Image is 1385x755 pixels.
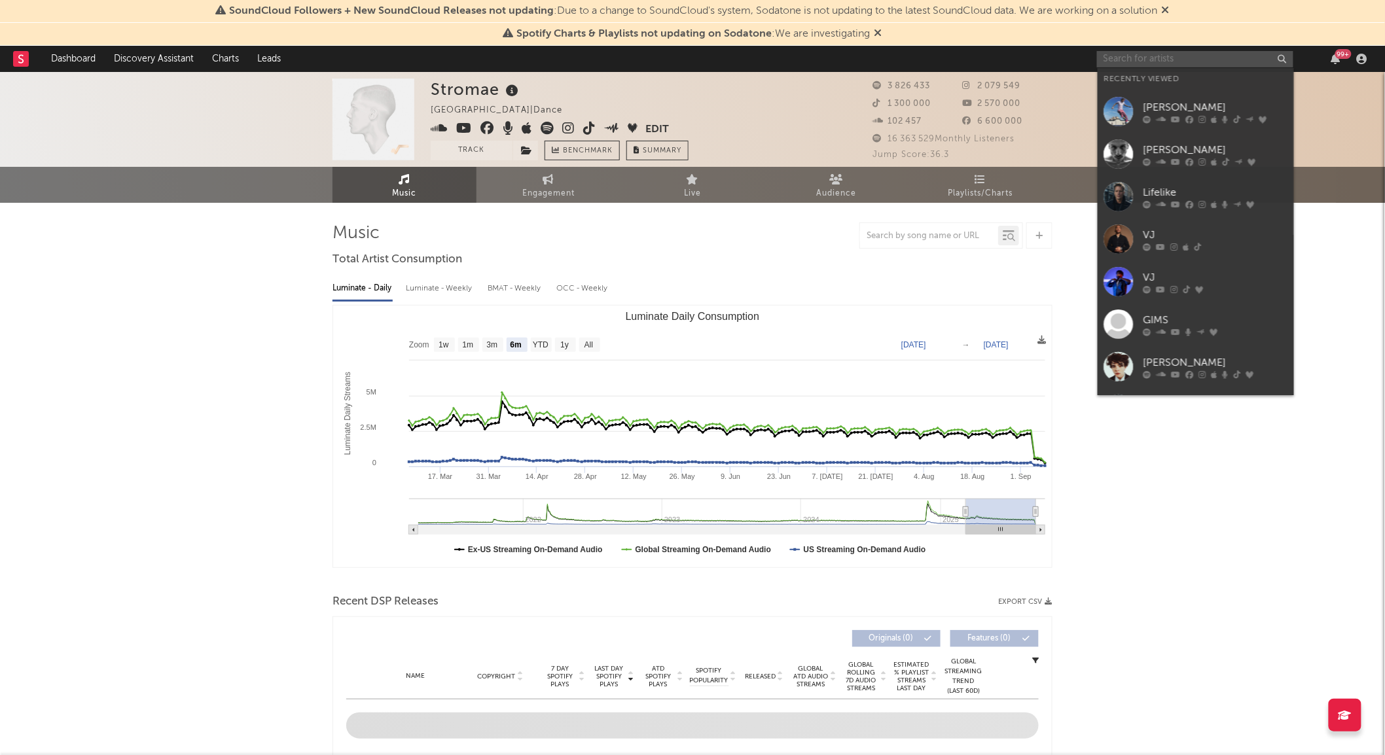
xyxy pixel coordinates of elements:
div: Luminate - Weekly [406,277,475,300]
a: Music [333,167,477,203]
text: [DATE] [984,340,1009,349]
span: Originals ( 0 ) [861,635,921,642]
div: VJ [1143,227,1287,243]
text: US Streaming On-Demand Audio [804,545,926,554]
span: 3 826 433 [872,82,930,90]
span: 2 570 000 [963,99,1021,108]
span: 6 600 000 [963,117,1023,126]
a: [PERSON_NAME] [1098,388,1294,430]
text: 1m [463,341,474,350]
text: 31. Mar [477,472,501,480]
text: 26. May [670,472,696,480]
span: Copyright [477,673,515,680]
div: Stromae [431,79,522,100]
span: Released [745,673,776,680]
span: Playlists/Charts [948,186,1013,202]
a: Discovery Assistant [105,46,203,72]
span: Global Rolling 7D Audio Streams [843,661,879,692]
span: 7 Day Spotify Plays [543,665,577,688]
div: BMAT - Weekly [488,277,543,300]
div: VJ [1143,270,1287,285]
button: Track [431,141,513,160]
text: 9. Jun [721,472,740,480]
span: Audience [817,186,857,202]
span: 102 457 [872,117,922,126]
text: Zoom [409,341,429,350]
text: 0 [372,459,376,466]
div: GIMS [1143,312,1287,328]
text: 1y [560,341,569,350]
text: Ex-US Streaming On-Demand Audio [468,545,603,554]
text: 1w [439,341,449,350]
text: 1. Sep [1011,472,1032,480]
span: Last Day Spotify Plays [592,665,626,688]
div: [PERSON_NAME] [1143,99,1287,115]
text: YTD [533,341,549,350]
text: Global Streaming On-Demand Audio [636,545,772,554]
text: 28. Apr [574,472,597,480]
a: Engagement [477,167,621,203]
a: Leads [248,46,290,72]
button: Export CSV [998,598,1052,606]
a: Live [621,167,764,203]
text: 12. May [621,472,647,480]
a: Charts [203,46,248,72]
text: Luminate Daily Streams [343,372,352,455]
a: VJ [1098,218,1294,260]
button: Originals(0) [852,630,941,647]
input: Search by song name or URL [860,231,998,241]
span: Live [684,186,701,202]
span: ATD Spotify Plays [641,665,675,688]
text: 7. [DATE] [812,472,843,480]
span: Global ATD Audio Streams [793,665,829,688]
span: Dismiss [1162,6,1170,16]
a: [PERSON_NAME] [1098,90,1294,133]
text: → [962,340,970,349]
span: 2 079 549 [963,82,1021,90]
span: Recent DSP Releases [333,594,439,610]
span: 1 300 000 [872,99,931,108]
a: Benchmark [545,141,620,160]
div: Lifelike [1143,184,1287,200]
span: : We are investigating [517,29,871,39]
span: Dismiss [874,29,882,39]
span: Benchmark [563,143,613,159]
div: Name [372,671,458,681]
text: 23. Jun [767,472,791,480]
text: Luminate Daily Consumption [626,311,760,322]
span: : Due to a change to SoundCloud's system, Sodatone is not updating to the latest SoundCloud data.... [230,6,1158,16]
a: Playlists/Charts [908,167,1052,203]
span: Estimated % Playlist Streams Last Day [893,661,929,692]
div: [GEOGRAPHIC_DATA] | Dance [431,103,577,118]
text: [DATE] [901,340,926,349]
input: Search for artists [1097,51,1293,67]
span: Spotify Charts & Playlists not updating on Sodatone [517,29,772,39]
div: [PERSON_NAME] [1143,142,1287,158]
button: 99+ [1331,54,1340,64]
a: VJ [1098,260,1294,303]
a: Dashboard [42,46,105,72]
svg: Luminate Daily Consumption [333,306,1052,567]
span: Features ( 0 ) [959,635,1019,642]
text: 18. Aug [960,472,984,480]
text: 3m [487,341,498,350]
a: [PERSON_NAME] [1098,345,1294,388]
span: Summary [643,147,681,154]
text: All [585,341,593,350]
span: Total Artist Consumption [333,252,462,268]
div: [PERSON_NAME] [1143,355,1287,370]
span: Spotify Popularity [690,666,728,686]
text: 2.5M [361,423,376,431]
text: 4. Aug [914,472,935,480]
span: Music [393,186,417,202]
text: 6m [511,341,522,350]
button: Edit [646,122,670,138]
span: Engagement [522,186,575,202]
span: Jump Score: 36.3 [872,150,949,159]
text: 17. Mar [428,472,453,480]
a: [PERSON_NAME] [1098,133,1294,175]
div: Luminate - Daily [333,277,393,300]
text: 5M [367,388,376,396]
a: Audience [764,167,908,203]
div: Global Streaming Trend (Last 60D) [944,657,983,696]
